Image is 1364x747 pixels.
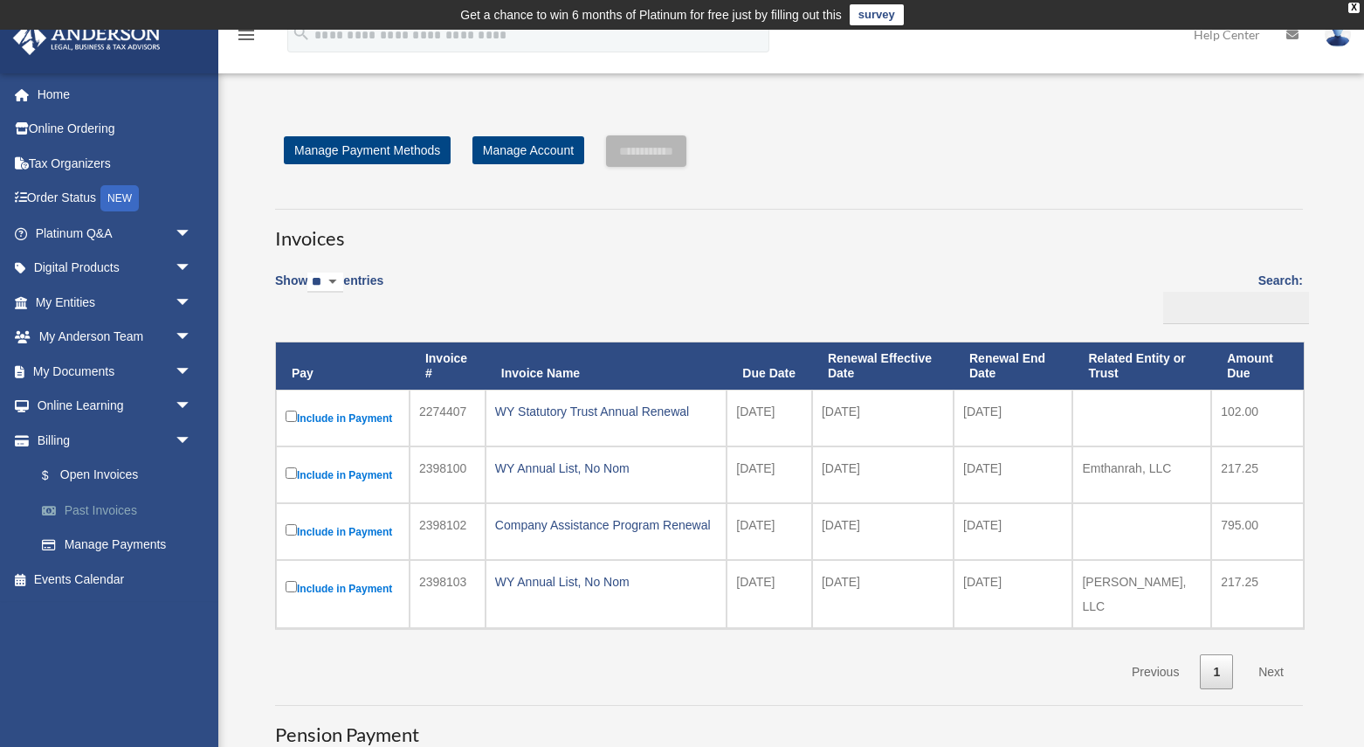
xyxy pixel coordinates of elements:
span: arrow_drop_down [175,389,210,425]
td: 217.25 [1211,446,1304,503]
img: Anderson Advisors Platinum Portal [8,21,166,55]
th: Invoice #: activate to sort column ascending [410,342,486,390]
a: Next [1245,654,1297,690]
div: WY Annual List, No Nom [495,456,717,481]
td: 217.25 [1211,560,1304,628]
input: Search: [1163,292,1309,325]
span: arrow_drop_down [175,320,210,356]
i: menu [236,24,257,45]
td: [PERSON_NAME], LLC [1072,560,1211,628]
a: Online Learningarrow_drop_down [12,389,218,424]
label: Include in Payment [286,521,400,543]
select: Showentries [307,273,343,293]
td: 2398102 [410,503,486,560]
span: arrow_drop_down [175,423,210,459]
span: arrow_drop_down [175,354,210,390]
a: My Entitiesarrow_drop_down [12,285,218,320]
a: Order StatusNEW [12,181,218,217]
a: My Anderson Teamarrow_drop_down [12,320,218,355]
a: survey [850,4,904,25]
label: Include in Payment [286,578,400,599]
a: My Documentsarrow_drop_down [12,354,218,389]
td: 2398103 [410,560,486,628]
td: [DATE] [727,390,812,446]
td: 2398100 [410,446,486,503]
div: WY Statutory Trust Annual Renewal [495,399,717,424]
label: Search: [1157,270,1303,324]
input: Include in Payment [286,411,297,422]
a: $Open Invoices [24,458,210,494]
div: Company Assistance Program Renewal [495,513,717,537]
td: [DATE] [954,560,1072,628]
td: [DATE] [812,503,954,560]
div: close [1348,3,1360,13]
a: Manage Payment Methods [284,136,451,164]
th: Amount Due: activate to sort column ascending [1211,342,1304,390]
td: [DATE] [812,390,954,446]
input: Include in Payment [286,524,297,536]
td: [DATE] [812,446,954,503]
td: [DATE] [954,503,1072,560]
td: 102.00 [1211,390,1304,446]
th: Pay: activate to sort column descending [276,342,410,390]
label: Show entries [275,270,383,310]
span: arrow_drop_down [175,216,210,252]
th: Renewal End Date: activate to sort column ascending [954,342,1072,390]
div: WY Annual List, No Nom [495,570,717,594]
input: Include in Payment [286,467,297,479]
a: Events Calendar [12,562,218,597]
h3: Invoices [275,209,1303,252]
a: Platinum Q&Aarrow_drop_down [12,216,218,251]
td: [DATE] [954,390,1072,446]
label: Include in Payment [286,407,400,429]
div: Get a chance to win 6 months of Platinum for free just by filling out this [460,4,842,25]
th: Related Entity or Trust: activate to sort column ascending [1072,342,1211,390]
input: Include in Payment [286,581,297,592]
th: Renewal Effective Date: activate to sort column ascending [812,342,954,390]
span: arrow_drop_down [175,285,210,321]
div: NEW [100,185,139,211]
a: menu [236,31,257,45]
span: $ [52,465,60,487]
a: Past Invoices [24,493,218,528]
a: Manage Account [472,136,584,164]
a: Manage Payments [24,528,218,563]
th: Invoice Name: activate to sort column ascending [486,342,727,390]
a: Tax Organizers [12,146,218,181]
td: Emthanrah, LLC [1072,446,1211,503]
a: Previous [1119,654,1192,690]
a: Home [12,77,218,112]
td: 795.00 [1211,503,1304,560]
td: [DATE] [727,503,812,560]
td: [DATE] [812,560,954,628]
td: [DATE] [954,446,1072,503]
a: Billingarrow_drop_down [12,423,218,458]
i: search [292,24,311,43]
label: Include in Payment [286,464,400,486]
th: Due Date: activate to sort column ascending [727,342,812,390]
span: arrow_drop_down [175,251,210,287]
a: Online Ordering [12,112,218,147]
img: User Pic [1325,22,1351,47]
a: Digital Productsarrow_drop_down [12,251,218,286]
td: [DATE] [727,560,812,628]
td: [DATE] [727,446,812,503]
td: 2274407 [410,390,486,446]
a: 1 [1200,654,1233,690]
